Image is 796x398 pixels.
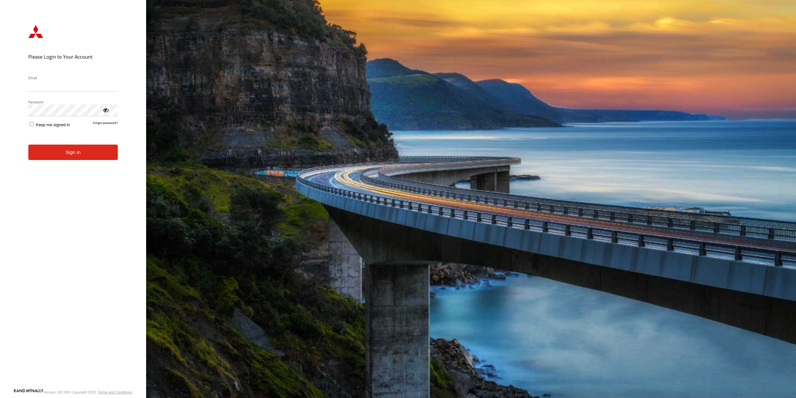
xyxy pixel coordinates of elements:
[98,390,132,394] a: Terms and Conditions
[28,53,118,60] h2: Please Login to Your Account
[28,99,118,104] label: Password
[102,107,109,113] div: ViewPassword
[43,390,68,394] div: Version: 307.00
[14,389,43,395] a: Visit our Website
[93,121,118,127] a: Forgot password?
[28,75,118,80] label: Email
[68,390,132,394] div: © Copyright 2025 -
[30,122,34,126] input: Keep me signed in
[19,15,128,388] form: main
[28,145,118,160] button: Sign in
[28,25,43,38] img: Mitsubishi Fleet
[36,122,70,127] span: Keep me signed in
